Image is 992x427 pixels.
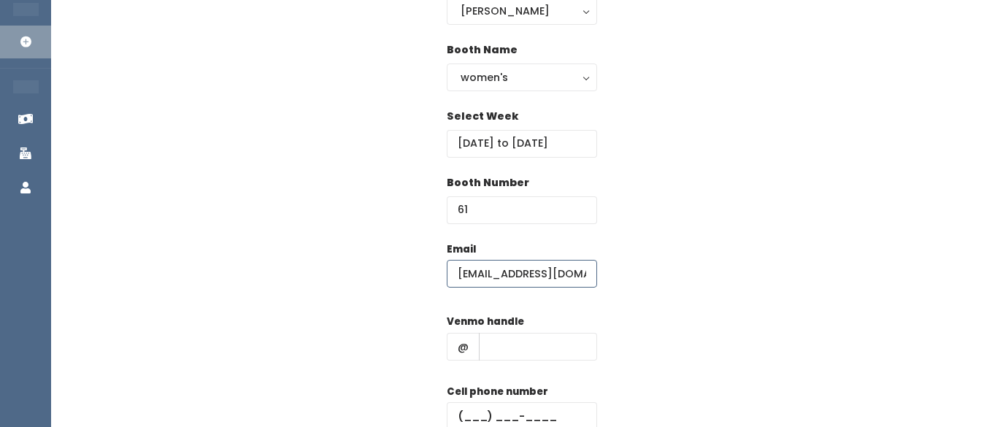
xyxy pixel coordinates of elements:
[447,196,597,224] input: Booth Number
[447,109,518,124] label: Select Week
[447,130,597,158] input: Select week
[461,3,583,19] div: [PERSON_NAME]
[447,260,597,288] input: @ .
[447,42,518,58] label: Booth Name
[447,242,476,257] label: Email
[447,175,529,191] label: Booth Number
[461,69,583,85] div: women's
[447,385,548,399] label: Cell phone number
[447,315,524,329] label: Venmo handle
[447,333,480,361] span: @
[447,64,597,91] button: women's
